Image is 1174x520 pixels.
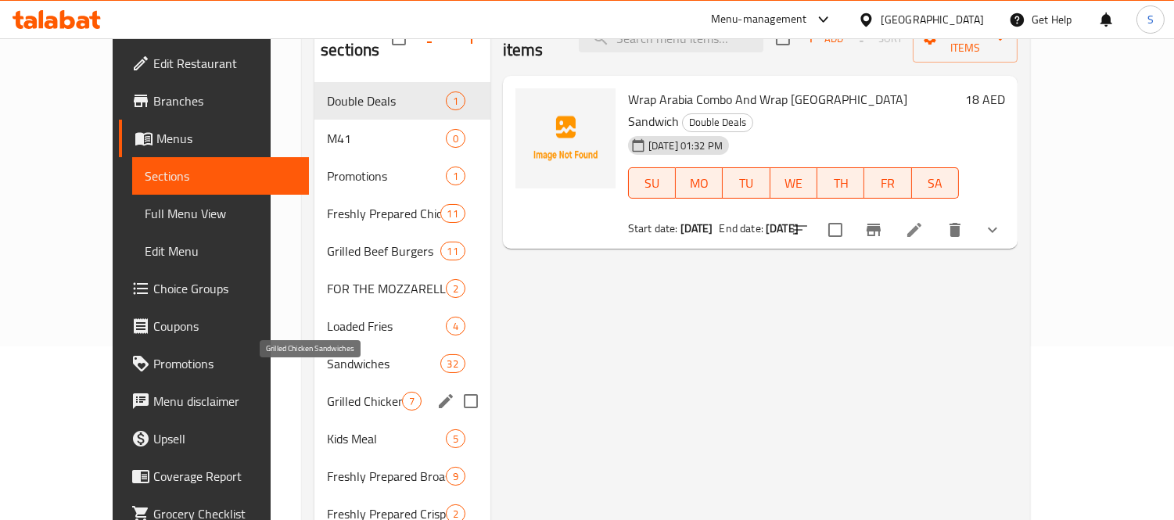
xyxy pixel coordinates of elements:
span: 11 [441,206,465,221]
span: Edit Restaurant [153,54,296,73]
a: Edit Menu [132,232,309,270]
div: Loaded Fries4 [314,307,490,345]
div: Grilled Chicken Sandwiches7edit [314,382,490,420]
a: Edit Restaurant [119,45,309,82]
span: Branches [153,91,296,110]
svg: Show Choices [983,221,1002,239]
div: Freshly Prepared Broasted Chicken9 [314,457,490,495]
a: Menu disclaimer [119,382,309,420]
span: Double Deals [683,113,752,131]
img: Wrap Arabia Combo And Wrap Arabia Sandwich [515,88,616,188]
span: Choice Groups [153,279,296,298]
span: Promotions [153,354,296,373]
span: [DATE] 01:32 PM [642,138,729,153]
span: SU [635,172,670,195]
span: FOR THE MOZZARELLA LOVERS [327,279,446,298]
span: Grilled Beef Burgers [327,242,440,260]
button: WE [770,167,817,199]
div: Sandwiches32 [314,345,490,382]
span: Menu disclaimer [153,392,296,411]
div: items [402,392,422,411]
button: TU [723,167,770,199]
div: Menu-management [711,10,807,29]
span: Upsell [153,429,296,448]
span: Freshly Prepared Chicken Sandwiches [327,204,440,223]
button: edit [434,389,458,413]
span: 1 [447,169,465,184]
div: Double Deals1 [314,82,490,120]
span: Loaded Fries [327,317,446,335]
span: Kids Meal [327,429,446,448]
button: FR [864,167,911,199]
div: Kids Meal5 [314,420,490,457]
span: 1 [447,94,465,109]
a: Edit menu item [905,221,924,239]
a: Menus [119,120,309,157]
span: TH [824,172,858,195]
div: items [446,317,465,335]
span: Full Menu View [145,204,296,223]
span: Double Deals [327,91,446,110]
h6: 18 AED [965,88,1005,110]
span: Select to update [819,213,852,246]
h2: Menu items [503,15,560,62]
div: Freshly Prepared Chicken Sandwiches11 [314,195,490,232]
div: items [446,91,465,110]
a: Promotions [119,345,309,382]
span: 11 [441,244,465,259]
div: items [440,242,465,260]
span: Sandwiches [327,354,440,373]
div: Grilled Beef Burgers11 [314,232,490,270]
div: items [446,429,465,448]
span: 7 [403,394,421,409]
div: FOR THE MOZZARELLA LOVERS2 [314,270,490,307]
div: Double Deals [682,113,753,132]
a: Sections [132,157,309,195]
span: Grilled Chicken Sandwiches [327,392,402,411]
span: 32 [441,357,465,371]
span: MO [682,172,716,195]
a: Coverage Report [119,457,309,495]
span: SA [918,172,953,195]
span: 0 [447,131,465,146]
button: delete [936,211,974,249]
span: TU [729,172,763,195]
span: 9 [447,469,465,484]
h2: Menu sections [321,15,392,62]
div: items [446,129,465,148]
span: Menus [156,129,296,148]
span: 4 [447,319,465,334]
span: 2 [447,282,465,296]
div: items [440,354,465,373]
div: items [440,204,465,223]
span: Freshly Prepared Broasted Chicken [327,467,446,486]
span: WE [777,172,811,195]
button: SU [628,167,676,199]
span: Coupons [153,317,296,335]
div: items [446,279,465,298]
span: M41 [327,129,446,148]
span: 5 [447,432,465,446]
div: items [446,167,465,185]
span: Start date: [628,218,678,238]
span: S [1147,11,1154,28]
button: show more [974,211,1011,249]
span: Edit Menu [145,242,296,260]
div: [GEOGRAPHIC_DATA] [881,11,984,28]
a: Choice Groups [119,270,309,307]
a: Branches [119,82,309,120]
button: MO [676,167,723,199]
span: End date: [720,218,763,238]
span: Promotions [327,167,446,185]
div: items [446,467,465,486]
div: Promotions1 [314,157,490,195]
